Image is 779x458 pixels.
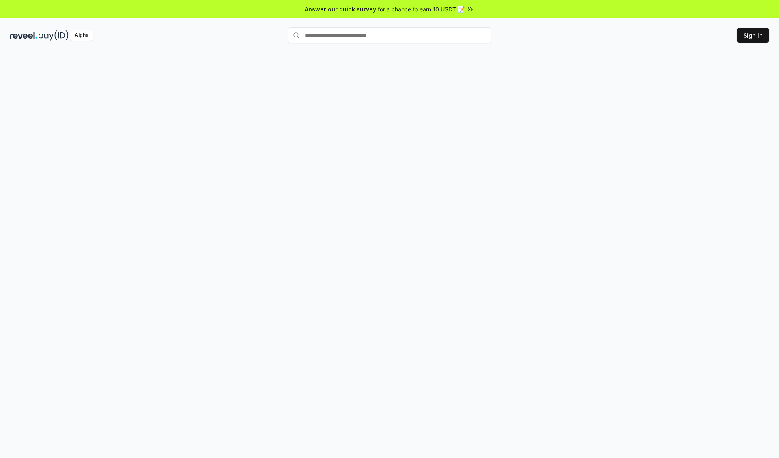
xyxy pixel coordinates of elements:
button: Sign In [737,28,769,43]
span: Answer our quick survey [305,5,376,13]
img: reveel_dark [10,30,37,41]
img: pay_id [39,30,69,41]
span: for a chance to earn 10 USDT 📝 [378,5,465,13]
div: Alpha [70,30,93,41]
